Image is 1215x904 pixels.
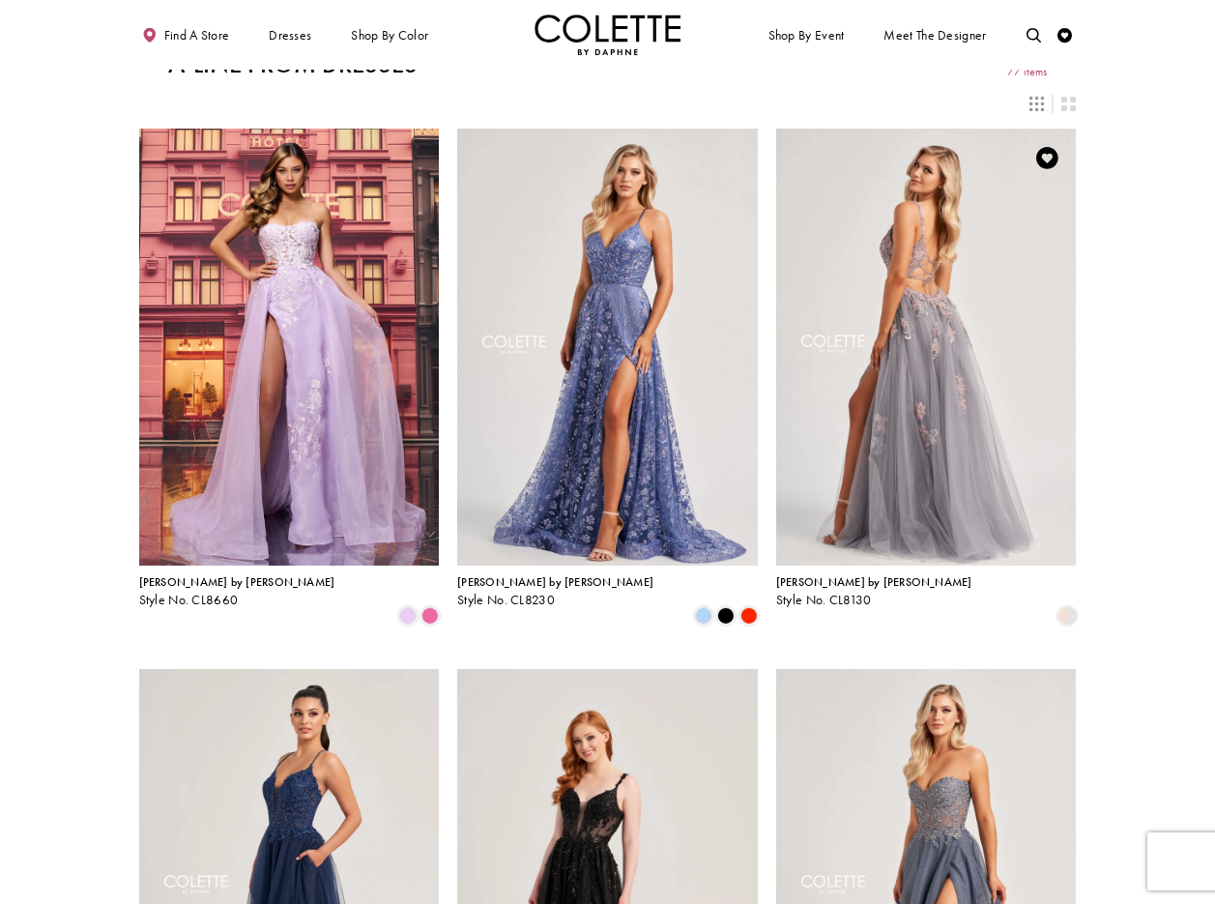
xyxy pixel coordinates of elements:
[776,129,1077,566] a: Visit Colette by Daphne Style No. CL8130 Page
[1031,142,1062,173] a: Add to Wishlist
[776,576,972,607] div: Colette by Daphne Style No. CL8130
[457,574,653,590] span: [PERSON_NAME] by [PERSON_NAME]
[535,15,681,55] a: Visit Home Page
[139,592,239,608] span: Style No. CL8660
[457,576,653,607] div: Colette by Daphne Style No. CL8230
[139,574,335,590] span: [PERSON_NAME] by [PERSON_NAME]
[776,574,972,590] span: [PERSON_NAME] by [PERSON_NAME]
[740,607,758,625] i: Scarlet
[421,607,439,625] i: Bubblegum Pink
[130,87,1085,119] div: Layout Controls
[1029,97,1044,111] span: Switch layout to 3 columns
[1055,15,1077,55] a: Check Wishlist
[1058,607,1076,625] i: Platinum/Blush
[535,15,681,55] img: Colette by Daphne
[1023,15,1045,55] a: Toggle search
[1007,66,1047,78] span: 77 items
[457,129,758,566] a: Visit Colette by Daphne Style No. CL8230 Page
[139,129,440,566] a: Visit Colette by Daphne Style No. CL8660 Page
[1061,97,1076,111] span: Switch layout to 2 columns
[168,49,418,78] h1: A-Line Prom Dresses
[399,607,417,625] i: Lilac
[776,592,872,608] span: Style No. CL8130
[457,592,555,608] span: Style No. CL8230
[695,607,712,625] i: Periwinkle
[139,576,335,607] div: Colette by Daphne Style No. CL8660
[717,607,735,625] i: Black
